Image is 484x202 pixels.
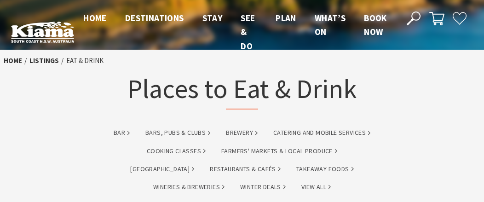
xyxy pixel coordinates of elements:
[74,11,396,53] nav: Main Menu
[315,12,346,37] span: What’s On
[153,182,225,192] a: Wineries & Breweries
[145,127,210,138] a: Bars, Pubs & Clubs
[130,164,194,174] a: [GEOGRAPHIC_DATA]
[127,71,357,110] h1: Places to Eat & Drink
[83,12,107,23] span: Home
[147,146,206,156] a: Cooking Classes
[276,12,296,23] span: Plan
[273,127,370,138] a: Catering and Mobile Services
[11,21,74,43] img: Kiama Logo
[364,12,387,37] span: Book now
[202,12,223,23] span: Stay
[210,164,281,174] a: Restaurants & Cafés
[240,182,286,192] a: Winter Deals
[301,182,331,192] a: View All
[114,127,130,138] a: bar
[221,146,337,156] a: Farmers' Markets & Local Produce
[296,164,354,174] a: Takeaway Foods
[226,127,258,138] a: brewery
[125,12,184,23] span: Destinations
[241,12,255,52] span: See & Do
